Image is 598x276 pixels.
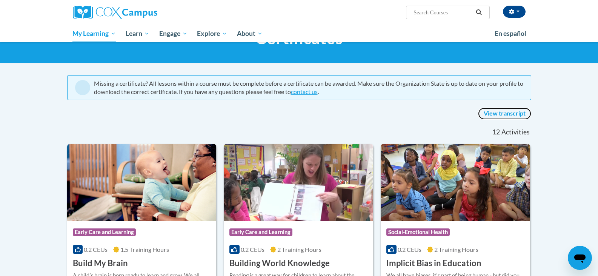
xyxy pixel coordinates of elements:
[61,25,537,42] div: Main menu
[84,246,108,253] span: 0.2 CEUs
[277,246,321,253] span: 2 Training Hours
[73,228,136,236] span: Early Care and Learning
[237,29,263,38] span: About
[126,29,149,38] span: Learn
[72,29,116,38] span: My Learning
[224,144,373,221] img: Course Logo
[490,26,531,42] a: En español
[197,29,227,38] span: Explore
[68,25,121,42] a: My Learning
[568,246,592,270] iframe: Button to launch messaging window
[473,8,484,17] button: Search
[478,108,531,120] a: View transcript
[154,25,192,42] a: Engage
[229,228,292,236] span: Early Care and Learning
[241,246,264,253] span: 0.2 CEUs
[386,257,481,269] h3: Implicit Bias in Education
[501,128,530,136] span: Activities
[120,246,169,253] span: 1.5 Training Hours
[67,144,217,221] img: Course Logo
[73,257,128,269] h3: Build My Brain
[386,228,450,236] span: Social-Emotional Health
[159,29,188,38] span: Engage
[94,79,523,96] div: Missing a certificate? All lessons within a course must be complete before a certificate can be a...
[121,25,154,42] a: Learn
[413,8,473,17] input: Search Courses
[192,25,232,42] a: Explore
[492,128,500,136] span: 12
[73,6,157,19] img: Cox Campus
[398,246,421,253] span: 0.2 CEUs
[381,144,530,221] img: Course Logo
[503,6,526,18] button: Account Settings
[434,246,478,253] span: 2 Training Hours
[291,88,318,95] a: contact us
[73,6,216,19] a: Cox Campus
[232,25,267,42] a: About
[229,257,330,269] h3: Building World Knowledge
[495,29,526,37] span: En español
